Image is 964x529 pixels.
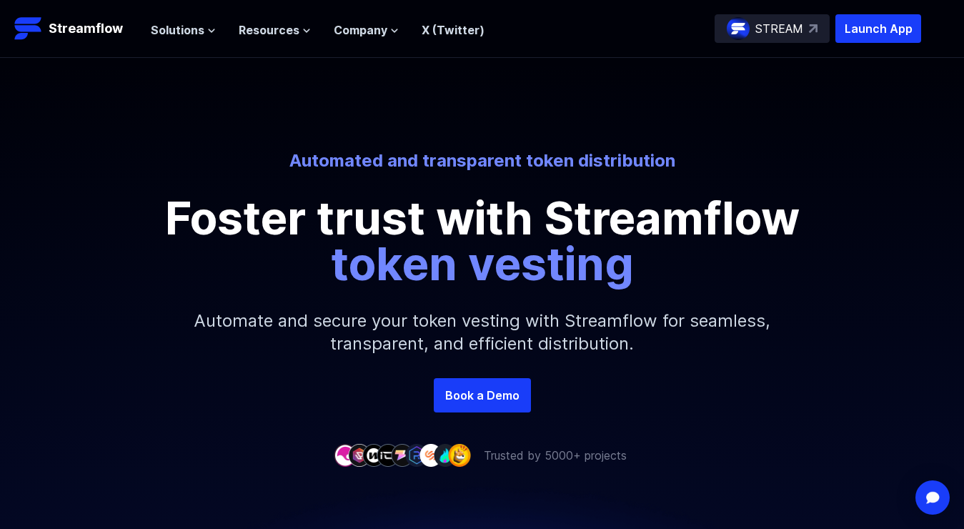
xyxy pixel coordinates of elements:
img: Streamflow Logo [14,14,43,43]
img: company-1 [334,444,357,466]
a: Book a Demo [434,378,531,412]
button: Resources [239,21,311,39]
img: company-8 [434,444,457,466]
img: streamflow-logo-circle.png [727,17,750,40]
img: company-5 [391,444,414,466]
a: X (Twitter) [422,23,485,37]
img: company-7 [419,444,442,466]
p: Automated and transparent token distribution [86,149,878,172]
p: Streamflow [49,19,123,39]
span: Solutions [151,21,204,39]
img: company-3 [362,444,385,466]
p: Automate and secure your token vesting with Streamflow for seamless, transparent, and efficient d... [175,287,790,378]
p: Trusted by 5000+ projects [484,447,627,464]
button: Company [334,21,399,39]
button: Launch App [835,14,921,43]
img: company-2 [348,444,371,466]
a: Streamflow [14,14,136,43]
button: Solutions [151,21,216,39]
a: STREAM [715,14,830,43]
p: Foster trust with Streamflow [161,195,804,287]
img: company-9 [448,444,471,466]
div: Open Intercom Messenger [915,480,950,515]
img: company-6 [405,444,428,466]
p: STREAM [755,20,803,37]
span: token vesting [331,236,634,291]
img: company-4 [377,444,399,466]
span: Resources [239,21,299,39]
span: Company [334,21,387,39]
img: top-right-arrow.svg [809,24,818,33]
